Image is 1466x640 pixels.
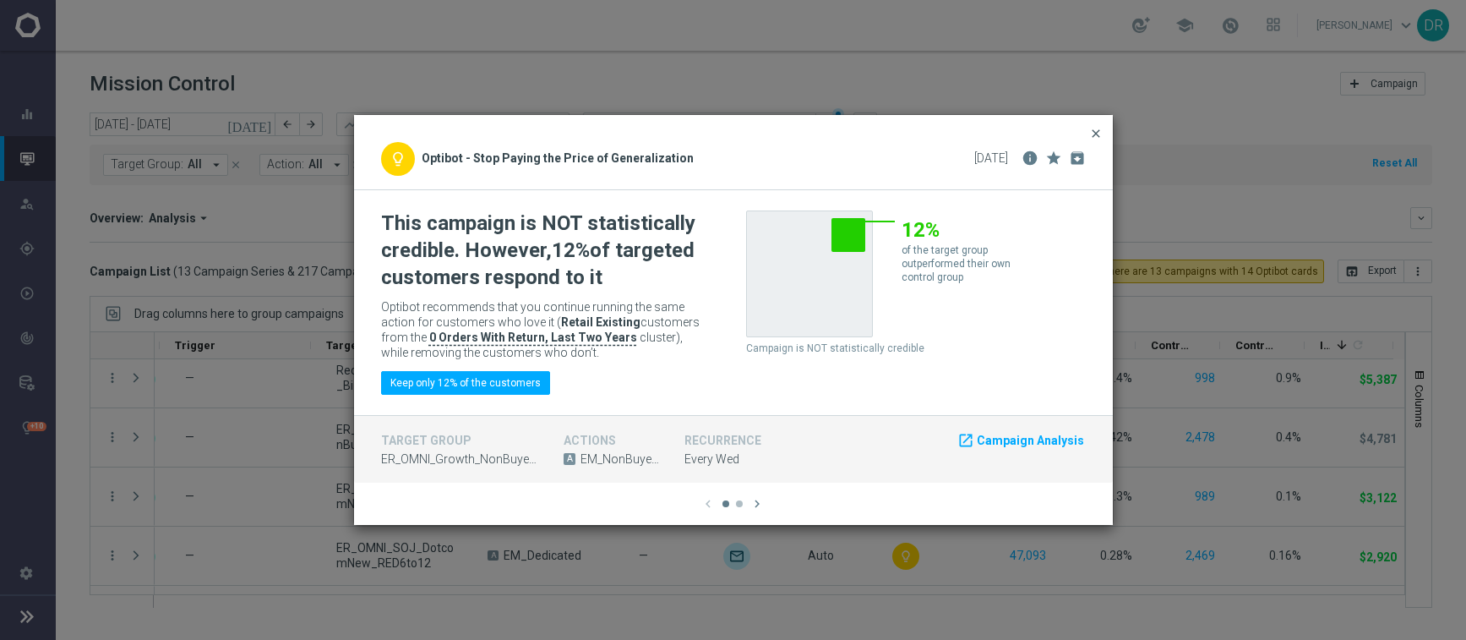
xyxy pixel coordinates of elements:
b: Retail Existing [561,315,640,329]
button: chevron_right [749,496,765,511]
b: 0 Orders With Return, Last Two Years [429,331,637,344]
h2: This campaign is NOT statistically credible. However, of targeted customers respond to it [381,210,708,291]
button: star [1041,145,1062,167]
i: info [1022,150,1038,167]
strong: Stop Paying the Price of Generalization [473,151,694,165]
span: Every Wed [684,452,739,467]
span: [DATE] [974,151,1008,166]
h2: 12% [902,216,1020,243]
span: A [564,453,575,465]
i: star [1045,150,1062,167]
button: Keep only 12% of the customers [381,371,550,395]
h4: recurrence [684,434,781,447]
h4: target group [381,434,538,447]
button: archive [1065,145,1086,167]
button: info [1022,145,1038,167]
span: Optibot - [422,151,471,166]
p: of the target group outperformed their own control group [902,243,1020,284]
h4: actions [564,434,660,447]
i: archive [1069,150,1086,167]
i: chevron_left [700,496,716,511]
p: Campaign is NOT statistically credible [746,342,1086,355]
b: 12% [552,238,590,262]
span: Campaign Analysis [977,432,1084,449]
span: EM_NonBuyer_Tech [580,452,660,467]
span: Optibot recommends that you continue running the same action for customers who love it ( customer... [381,300,700,344]
i: lightbulb_outline [390,150,406,167]
i: launch [957,432,974,449]
span: ER_OMNI_Growth_NonBuyer_Tech_T2 [381,452,538,467]
span: close [1089,127,1103,140]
